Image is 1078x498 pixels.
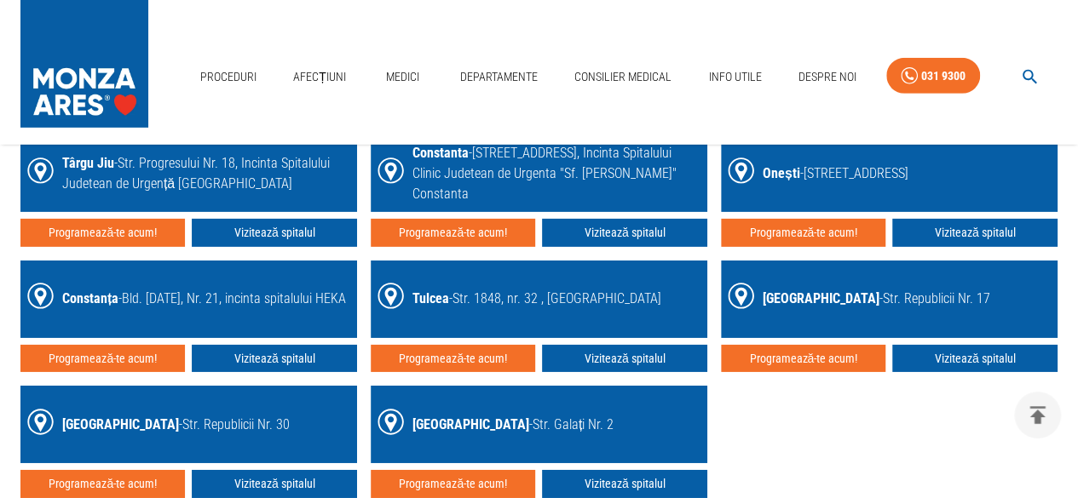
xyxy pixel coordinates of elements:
a: Vizitează spitalul [892,345,1057,373]
button: Programează-te acum! [721,219,885,247]
span: [GEOGRAPHIC_DATA] [412,416,529,432]
button: Programează-te acum! [371,219,535,247]
button: Programează-te acum! [721,345,885,373]
div: - [STREET_ADDRESS] [763,163,908,184]
a: Consilier Medical [568,60,678,94]
button: Programează-te acum! [371,345,535,373]
a: Vizitează spitalul [542,219,706,247]
div: - [STREET_ADDRESS], Incinta Spitalului Clinic Judetean de Urgenta "Sf. [PERSON_NAME]" Constanta [412,143,700,204]
span: Constanta [412,145,469,161]
a: Vizitează spitalul [192,345,356,373]
button: Programează-te acum! [20,345,185,373]
a: Vizitează spitalul [542,470,706,498]
div: - Str. 1848, nr. 32 , [GEOGRAPHIC_DATA] [412,289,661,309]
a: Vizitează spitalul [892,219,1057,247]
a: Info Utile [701,60,768,94]
a: Medici [376,60,430,94]
button: Programează-te acum! [20,470,185,498]
div: - Bld. [DATE], Nr. 21, incinta spitalului HEKA [62,289,346,309]
span: Onești [763,165,800,181]
span: [GEOGRAPHIC_DATA] [62,416,179,432]
a: Proceduri [193,60,263,94]
span: Tulcea [412,290,449,306]
span: Constanța [62,290,118,306]
div: 031 9300 [921,66,966,87]
div: - Str. Republicii Nr. 30 [62,415,290,435]
a: Afecțiuni [286,60,353,94]
a: 031 9300 [886,58,980,94]
a: Vizitează spitalul [542,345,706,373]
a: Vizitează spitalul [192,219,356,247]
button: delete [1014,392,1061,438]
button: Programează-te acum! [20,219,185,247]
a: Despre Noi [792,60,863,94]
div: - Str. Republicii Nr. 17 [763,289,990,309]
span: [GEOGRAPHIC_DATA] [763,290,879,306]
a: Vizitează spitalul [192,470,356,498]
div: - Str. Galați Nr. 2 [412,415,614,435]
button: Programează-te acum! [371,470,535,498]
a: Departamente [453,60,545,94]
div: - Str. Progresului Nr. 18, Incinta Spitalului Judetean de Urgență [GEOGRAPHIC_DATA] [62,153,350,194]
span: Târgu Jiu [62,155,114,171]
